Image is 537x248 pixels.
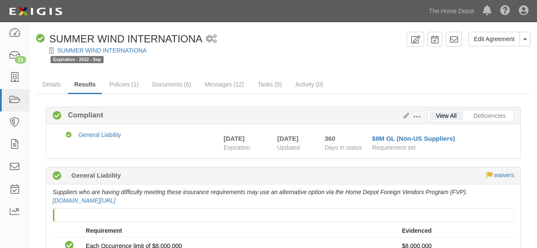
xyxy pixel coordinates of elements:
i: Compliant [53,111,62,120]
div: [DATE] [277,134,312,143]
a: waivers [494,172,514,178]
span: Requirement set [372,144,416,151]
span: Expiration [224,143,271,152]
i: 1 scheduled workflow [206,35,217,44]
a: Details [36,76,67,93]
div: Since 09/16/2024 [325,134,366,143]
a: General Liability [79,131,121,138]
i: Compliant [36,34,45,43]
a: Results [68,76,102,94]
a: Messages (12) [198,76,250,93]
a: [DOMAIN_NAME][URL] [53,197,115,204]
i: Compliant [66,132,72,138]
div: [DATE] [224,134,245,143]
div: SUMMER WIND INTERNATIONA [36,32,202,46]
i: Suppliers who are having difficulty meeting these insurance requirements may use an alternative o... [53,189,467,195]
span: Expiration - 2022 - Sep [51,56,104,63]
b: Compliant [62,110,103,120]
span: Days in status [325,144,362,151]
strong: Requirement [86,227,122,234]
a: Tasks (0) [251,76,288,93]
a: $8M GL (Non-US Suppliers) [372,135,455,142]
a: SUMMER WIND INTERNATIONA [57,47,147,54]
i: Compliant 360 days (since 09/16/2024) [53,172,62,181]
a: The Home Depot [425,3,478,20]
i: Help Center - Complianz [500,6,510,16]
img: logo-5460c22ac91f19d4615b14bd174203de0afe785f0fc80cf4dbbc73dc1793850b.png [6,4,65,19]
a: Deficiencies [467,111,512,120]
a: View All [430,111,463,120]
a: Policies (1) [103,76,145,93]
a: Edit Agreement [468,32,520,46]
span: Updated [277,144,300,151]
a: Activity (0) [289,76,329,93]
span: SUMMER WIND INTERNATIONA [49,33,202,45]
a: Documents (6) [146,76,198,93]
b: General Liability [71,171,121,180]
div: 11 [15,56,26,64]
strong: Evidenced [402,227,432,234]
a: Edit Results [400,112,409,119]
